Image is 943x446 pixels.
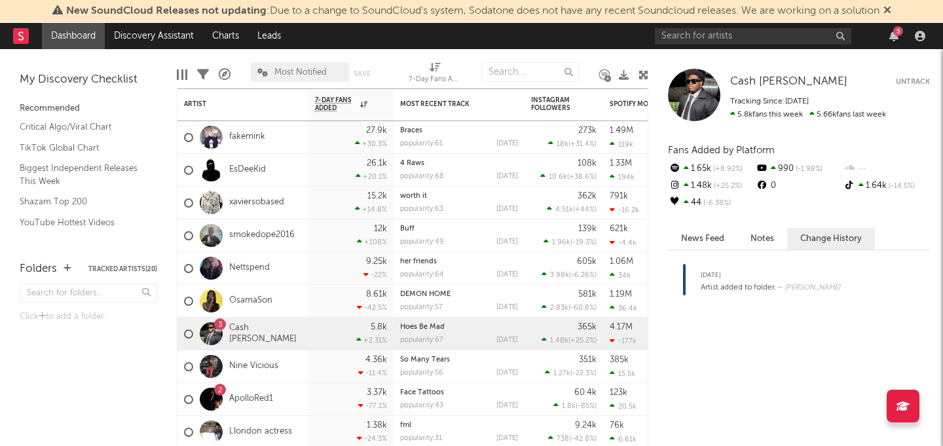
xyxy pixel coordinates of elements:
div: 108k [578,159,597,168]
span: 18k [557,141,568,148]
div: her friends [400,258,518,265]
a: 4 Raws [400,160,424,167]
a: Cash [PERSON_NAME] [730,75,847,88]
div: 0 [755,177,842,195]
div: A&R Pipeline [219,56,231,94]
span: 10.6k [549,174,567,181]
div: Artist [184,100,282,108]
input: Search for artists [655,28,851,45]
div: Hoes Be Mad [400,324,518,331]
div: 1.19M [610,290,632,299]
a: Critical Algo/Viral Chart [20,120,144,134]
span: -6.26 % [571,272,595,279]
div: 4 Raws [400,160,518,167]
div: 1.48k [668,177,755,195]
div: -22 % [363,270,387,279]
span: Cash [PERSON_NAME] [730,76,847,87]
div: 1.49M [610,126,633,135]
a: Cash [PERSON_NAME] [229,323,302,345]
div: fml [400,422,518,429]
a: Charts [203,23,248,49]
div: ( ) [542,270,597,279]
div: [DATE] [496,206,518,213]
span: New SoundCloud Releases not updating [66,6,267,16]
span: -1.98 % [794,166,823,173]
div: 791k [610,192,628,200]
a: smokedope2016 [229,230,295,241]
span: Artist added to folder. [701,284,777,291]
div: 123k [610,388,627,397]
span: 3.98k [550,272,569,279]
div: So Many Tears [400,356,518,363]
button: News Feed [668,228,737,250]
div: 7-Day Fans Added (7-Day Fans Added) [409,56,461,94]
div: ( ) [553,401,597,410]
button: Change History [787,228,875,250]
div: 139k [578,225,597,233]
span: Dismiss [883,6,891,16]
div: popularity: 56 [400,369,443,377]
div: [DATE] [496,402,518,409]
div: [DATE] [496,238,518,246]
span: +25.2 % [570,337,595,344]
span: Most Notified [274,68,327,77]
div: -4.4k [610,238,637,247]
input: Search for folders... [20,284,157,303]
span: -6.38 % [701,200,731,207]
div: [DATE] [496,337,518,344]
button: Notes [737,228,787,250]
div: 44 [668,195,755,212]
button: 5 [889,31,898,41]
div: [DATE] [496,369,518,377]
span: 1.48k [550,337,568,344]
div: 15.2k [367,192,387,200]
button: Save [354,70,371,77]
span: 2.83k [550,305,568,312]
div: 20.5k [610,402,637,411]
div: 3.37k [367,388,387,397]
div: -42.5 % [357,303,387,312]
div: ( ) [545,369,597,377]
div: worth it [400,193,518,200]
div: Click to add a folder. [20,309,157,325]
div: My Discovery Checklist [20,72,157,88]
div: [DATE] [496,304,518,311]
div: 990 [755,160,842,177]
div: 1.65k [668,160,755,177]
div: popularity: 67 [400,337,443,344]
div: 8.61k [366,290,387,299]
span: -60.8 % [570,305,595,312]
div: Most Recent Track [400,100,498,108]
a: OsamaSon [229,295,272,307]
div: popularity: 64 [400,271,444,278]
a: Nettspend [229,263,270,274]
div: 4.17M [610,323,633,331]
a: Dashboard [42,23,105,49]
a: Llondon actress [229,426,292,437]
div: 9.24k [575,421,597,430]
span: 5.8k fans this week [730,111,803,119]
a: Apple Top 200 [20,236,144,250]
div: 194k [610,173,635,181]
div: 1.64k [843,177,930,195]
div: Instagram Followers [531,96,577,112]
div: 5.8k [371,323,387,331]
div: 15.5k [610,369,635,378]
div: ( ) [540,172,597,181]
a: her friends [400,258,437,265]
a: xaviersobased [229,197,284,208]
div: -177k [610,337,637,345]
span: +38.6 % [569,174,595,181]
span: 1.27k [553,370,570,377]
span: : Due to a change to SoundCloud's system, Sodatone does not have any recent Soundcloud releases. ... [66,6,879,16]
div: Filters [197,56,209,94]
div: popularity: 63 [400,206,443,213]
a: Biggest Independent Releases This Week [20,161,144,188]
a: Hoes Be Mad [400,324,445,331]
div: 36.4k [610,304,637,312]
div: Face Tattoos [400,389,518,396]
a: DEMON HOME [400,291,451,298]
div: ( ) [544,238,597,246]
a: TikTok Global Chart [20,141,144,155]
div: [DATE] [496,435,518,442]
